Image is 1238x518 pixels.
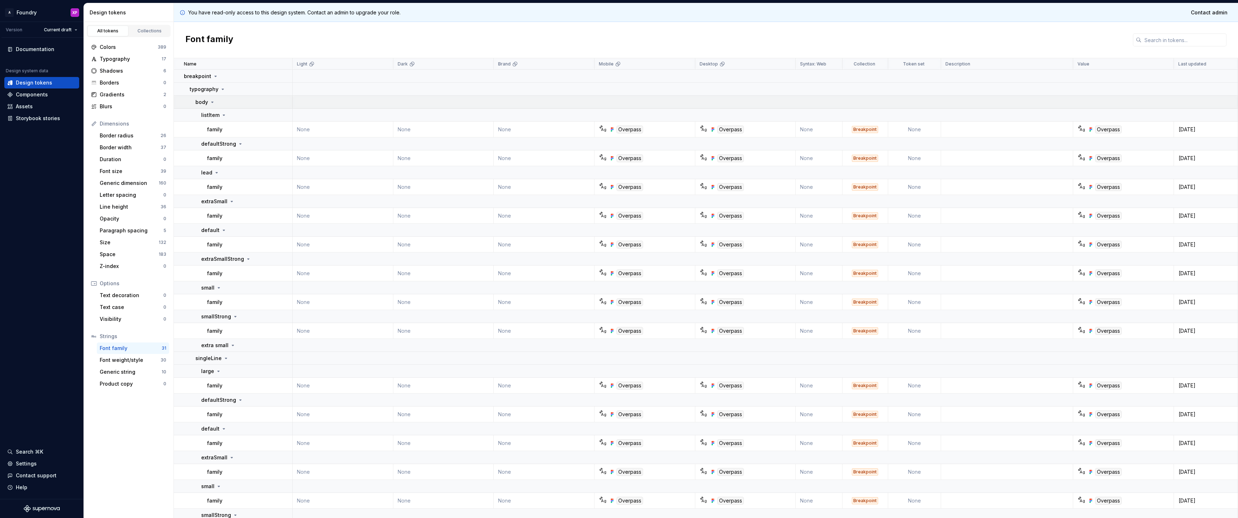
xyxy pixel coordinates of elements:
div: Breakpoint [852,241,878,248]
div: Ag [701,271,707,276]
p: smallStrong [201,313,231,320]
div: Space [100,251,159,258]
div: Ag [1079,271,1085,276]
div: Size [100,239,159,246]
a: Gradients2 [88,89,169,100]
p: small [201,284,214,291]
div: Overpass [1095,241,1122,249]
td: None [293,237,393,253]
div: Breakpoint [852,155,878,162]
a: Text case0 [97,301,169,313]
div: 26 [161,133,166,138]
div: Breakpoint [852,327,878,335]
div: Overpass [717,382,744,390]
td: None [796,237,842,253]
td: None [494,435,595,451]
p: lead [201,169,212,176]
a: Font size39 [97,165,169,177]
div: Overpass [1095,439,1122,447]
a: Documentation [4,44,79,55]
td: None [393,378,494,394]
div: Overpass [717,298,744,306]
td: None [494,150,595,166]
td: None [796,323,842,339]
td: None [888,406,941,422]
div: 0 [163,156,166,162]
div: Product copy [100,380,163,387]
div: Ag [701,184,707,190]
div: [DATE] [1174,299,1237,306]
a: Font family31 [97,342,169,354]
button: Search ⌘K [4,446,79,458]
a: Design tokens [4,77,79,88]
p: Desktop [700,61,718,67]
td: None [293,150,393,166]
a: Settings [4,458,79,469]
td: None [494,265,595,281]
div: 0 [163,80,166,86]
a: Colors389 [88,41,169,53]
td: None [888,179,941,195]
div: 17 [162,56,166,62]
p: Mobile [599,61,614,67]
p: family [207,327,222,335]
div: Design tokens [16,79,52,86]
div: Overpass [616,327,643,335]
td: None [393,435,494,451]
div: Gradients [100,91,163,98]
button: Current draft [41,25,81,35]
p: Dark [398,61,408,67]
div: Overpass [1095,298,1122,306]
td: None [796,435,842,451]
div: Overpass [1095,212,1122,220]
p: default [201,425,220,432]
p: defaultStrong [201,396,236,404]
div: Ag [601,412,606,417]
td: None [888,378,941,394]
div: Generic string [100,368,162,376]
div: Ag [601,498,606,504]
div: XP [72,10,77,15]
p: family [207,126,222,133]
div: Overpass [1095,410,1122,418]
div: Contact support [16,472,57,479]
div: Overpass [717,126,744,133]
td: None [293,378,393,394]
p: family [207,411,222,418]
div: [DATE] [1174,155,1237,162]
div: Borders [100,79,163,86]
p: Brand [498,61,511,67]
td: None [494,406,595,422]
div: Overpass [717,183,744,191]
div: 0 [163,304,166,310]
div: 0 [163,292,166,298]
div: 132 [159,240,166,245]
a: Generic string10 [97,366,169,378]
p: body [195,99,208,106]
div: Ag [601,155,606,161]
div: Overpass [616,439,643,447]
div: [DATE] [1174,212,1237,219]
span: Contact admin [1191,9,1228,16]
div: Ag [601,469,606,475]
div: Ag [1079,412,1085,417]
div: Letter spacing [100,191,163,199]
div: Ag [601,383,606,388]
td: None [293,208,393,224]
div: Ag [1079,498,1085,504]
p: singleLine [195,355,222,362]
div: A [5,8,14,17]
a: Line height36 [97,201,169,213]
div: Ag [701,299,707,305]
a: Letter spacing0 [97,189,169,201]
div: Ag [601,299,606,305]
div: Foundry [17,9,37,16]
div: Border width [100,144,161,151]
div: Version [6,27,22,33]
td: None [888,150,941,166]
p: family [207,183,222,191]
p: extraSmall [201,198,227,205]
div: 183 [159,251,166,257]
div: Z-index [100,263,163,270]
div: Typography [100,55,162,63]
